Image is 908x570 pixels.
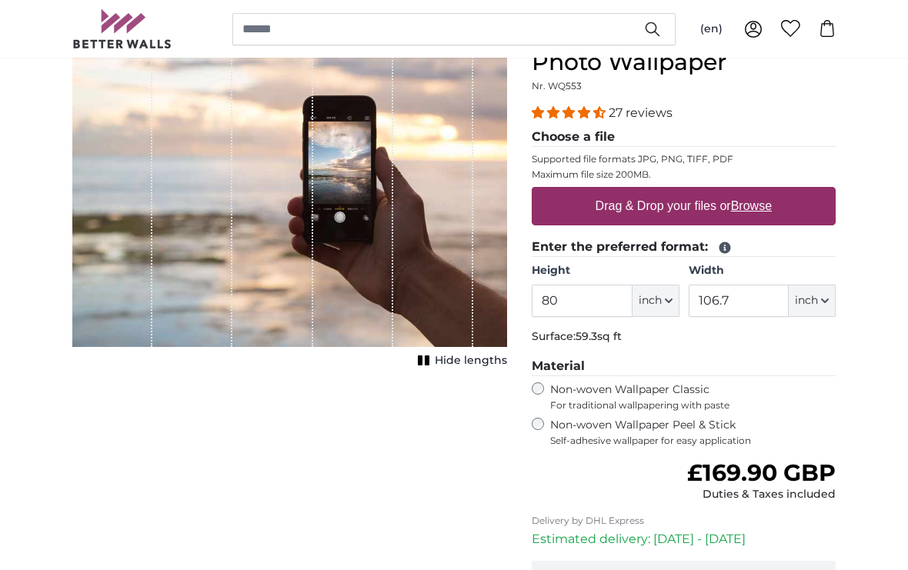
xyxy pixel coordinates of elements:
[532,238,836,258] legend: Enter the preferred format:
[687,488,836,503] div: Duties & Taxes included
[589,192,778,222] label: Drag & Drop your files or
[435,354,507,369] span: Hide lengths
[687,459,836,488] span: £169.90 GBP
[550,435,836,448] span: Self-adhesive wallpaper for easy application
[689,264,836,279] label: Width
[688,15,735,43] button: (en)
[532,169,836,182] p: Maximum file size 200MB.
[532,531,836,549] p: Estimated delivery: [DATE] - [DATE]
[532,358,836,377] legend: Material
[532,330,836,345] p: Surface:
[532,128,836,148] legend: Choose a file
[550,400,836,412] span: For traditional wallpapering with paste
[532,81,582,92] span: Nr. WQ553
[633,285,679,318] button: inch
[789,285,836,318] button: inch
[550,383,836,412] label: Non-woven Wallpaper Classic
[731,200,772,213] u: Browse
[532,515,836,528] p: Delivery by DHL Express
[532,264,679,279] label: Height
[72,22,507,372] div: 1 of 1
[550,418,836,448] label: Non-woven Wallpaper Peel & Stick
[413,351,507,372] button: Hide lengths
[72,9,172,48] img: Betterwalls
[609,106,673,121] span: 27 reviews
[532,154,836,166] p: Supported file formats JPG, PNG, TIFF, PDF
[532,106,609,121] span: 4.41 stars
[639,294,662,309] span: inch
[795,294,818,309] span: inch
[576,330,622,344] span: 59.3sq ft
